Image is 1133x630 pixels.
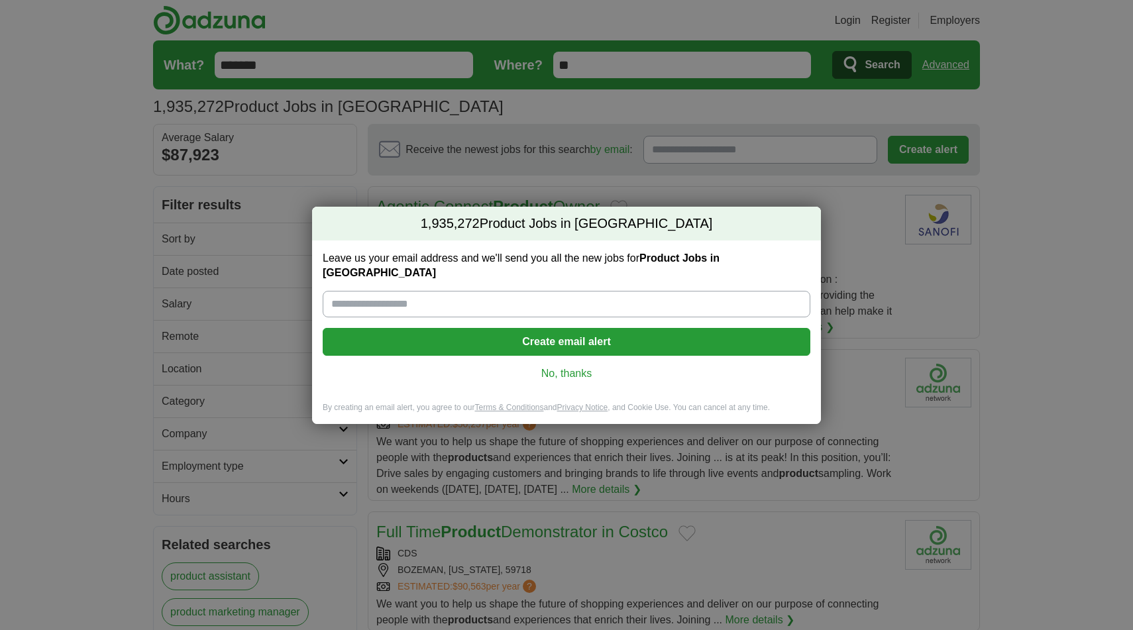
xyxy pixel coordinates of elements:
label: Leave us your email address and we'll send you all the new jobs for [323,251,810,280]
button: Create email alert [323,328,810,356]
span: 1,935,272 [421,215,480,233]
h2: Product Jobs in [GEOGRAPHIC_DATA] [312,207,821,241]
div: By creating an email alert, you agree to our and , and Cookie Use. You can cancel at any time. [312,402,821,424]
a: Terms & Conditions [474,403,543,412]
a: Privacy Notice [557,403,608,412]
a: No, thanks [333,366,800,381]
